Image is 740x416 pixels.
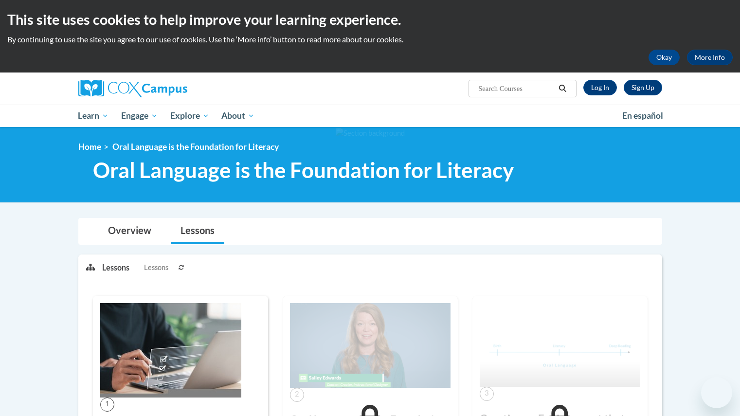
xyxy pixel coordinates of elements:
a: About [215,105,261,127]
span: Lessons [144,262,168,273]
span: En español [622,110,663,121]
span: Learn [78,110,108,122]
a: Log In [583,80,617,95]
a: Cox Campus [78,80,263,97]
img: Course Image [100,303,241,398]
a: More Info [687,50,733,65]
span: Oral Language is the Foundation for Literacy [93,157,514,183]
span: 3 [480,387,494,401]
button: Okay [649,50,680,65]
a: Lessons [171,218,224,244]
a: En español [616,106,669,126]
p: Lessons [102,262,129,273]
span: 1 [100,398,114,412]
h2: This site uses cookies to help improve your learning experience. [7,10,733,29]
a: Home [78,142,101,152]
span: Explore [170,110,209,122]
a: Overview [98,218,161,244]
img: Cox Campus [78,80,187,97]
div: Main menu [64,105,677,127]
img: Course Image [480,303,640,387]
a: Explore [164,105,216,127]
p: By continuing to use the site you agree to our use of cookies. Use the ‘More info’ button to read... [7,34,733,45]
a: Learn [72,105,115,127]
span: Engage [121,110,158,122]
button: Search [555,83,570,94]
input: Search Courses [477,83,555,94]
a: Engage [115,105,164,127]
img: Course Image [290,303,451,388]
span: 2 [290,388,304,402]
iframe: Button to launch messaging window [701,377,732,408]
img: Section background [336,128,405,139]
span: About [221,110,254,122]
span: Oral Language is the Foundation for Literacy [112,142,279,152]
a: Register [624,80,662,95]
